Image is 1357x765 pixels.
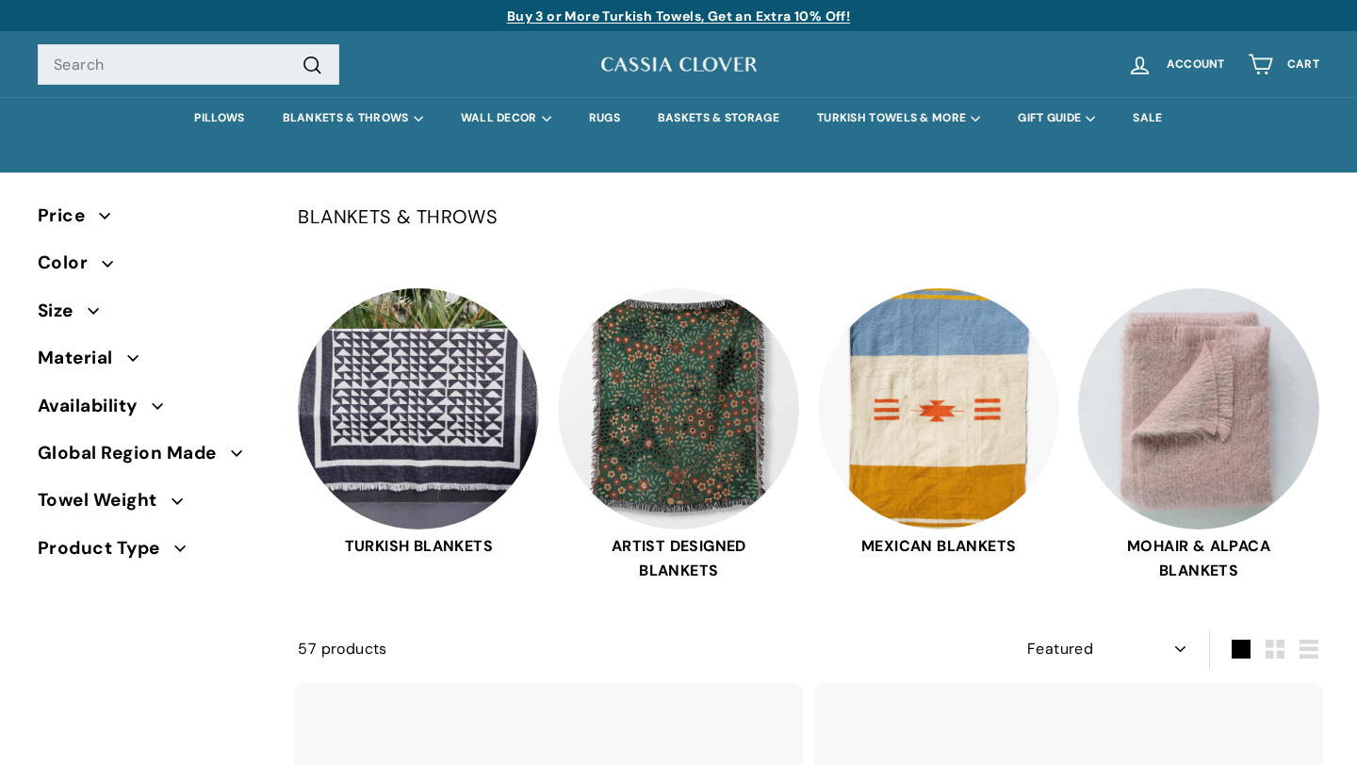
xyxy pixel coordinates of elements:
[1236,37,1331,92] a: Cart
[38,249,102,277] span: Color
[298,534,539,559] span: TURKISH BLANKETS
[1114,97,1181,139] a: SALE
[38,297,88,325] span: Size
[639,97,798,139] a: BASKETS & STORAGE
[38,534,174,562] span: Product Type
[298,288,539,582] a: TURKISH BLANKETS
[558,534,799,582] span: ARTIST DESIGNED BLANKETS
[38,481,268,529] button: Towel Weight
[999,97,1114,139] summary: GIFT GUIDE
[298,637,809,661] div: 57 products
[1167,58,1225,71] span: Account
[38,202,99,230] span: Price
[38,486,172,514] span: Towel Weight
[298,202,1319,232] p: BLANKETS & THROWS
[1116,37,1236,92] a: Account
[570,97,639,139] a: RUGS
[1078,288,1319,582] a: MOHAIR & ALPACA BLANKETS
[175,97,263,139] a: PILLOWS
[38,197,268,244] button: Price
[798,97,999,139] summary: TURKISH TOWELS & MORE
[38,344,127,372] span: Material
[38,529,268,577] button: Product Type
[38,439,231,467] span: Global Region Made
[1078,534,1319,582] span: MOHAIR & ALPACA BLANKETS
[38,244,268,291] button: Color
[38,292,268,339] button: Size
[507,8,850,24] a: Buy 3 or More Turkish Towels, Get an Extra 10% Off!
[38,434,268,481] button: Global Region Made
[38,339,268,386] button: Material
[1287,58,1319,71] span: Cart
[38,392,152,420] span: Availability
[264,97,442,139] summary: BLANKETS & THROWS
[558,288,799,582] a: ARTIST DESIGNED BLANKETS
[818,288,1059,582] a: MEXICAN BLANKETS
[818,534,1059,559] span: MEXICAN BLANKETS
[442,97,570,139] summary: WALL DECOR
[38,44,339,86] input: Search
[38,387,268,434] button: Availability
